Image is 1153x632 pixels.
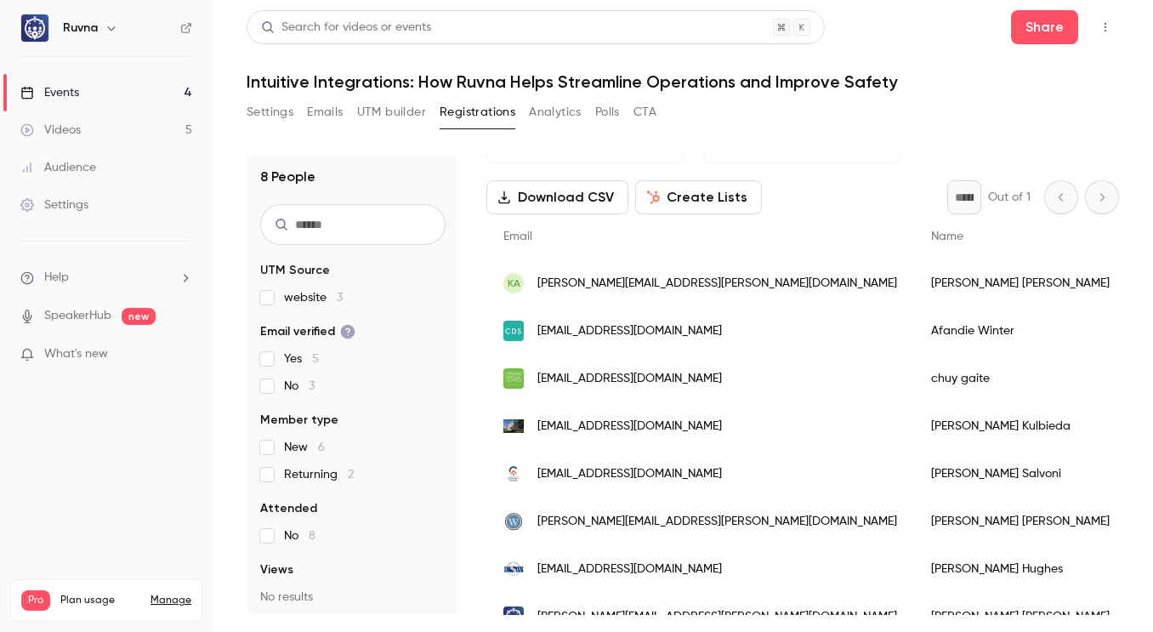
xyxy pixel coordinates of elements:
[633,99,656,126] button: CTA
[595,99,620,126] button: Polls
[260,167,315,187] h1: 8 People
[260,412,338,429] span: Member type
[21,590,50,611] span: Pro
[914,307,1127,355] div: Afandie Winter
[914,259,1127,307] div: [PERSON_NAME] [PERSON_NAME]
[284,466,354,483] span: Returning
[537,465,722,483] span: [EMAIL_ADDRESS][DOMAIN_NAME]
[318,441,325,453] span: 6
[503,606,524,627] img: ruvna.com
[537,561,722,578] span: [EMAIL_ADDRESS][DOMAIN_NAME]
[260,323,355,340] span: Email verified
[914,402,1127,450] div: [PERSON_NAME] Kulbieda
[21,14,48,42] img: Ruvna
[122,308,156,325] span: new
[312,353,319,365] span: 5
[284,378,315,395] span: No
[284,439,325,456] span: New
[260,589,446,606] p: No results
[20,269,192,287] li: help-dropdown-opener
[537,513,897,531] span: [PERSON_NAME][EMAIL_ADDRESS][PERSON_NAME][DOMAIN_NAME]
[247,99,293,126] button: Settings
[529,99,582,126] button: Analytics
[537,322,722,340] span: [EMAIL_ADDRESS][DOMAIN_NAME]
[914,450,1127,498] div: [PERSON_NAME] Salvoni
[914,545,1127,593] div: [PERSON_NAME] Hughes
[309,530,315,542] span: 8
[537,275,897,293] span: [PERSON_NAME][EMAIL_ADDRESS][PERSON_NAME][DOMAIN_NAME]
[537,370,722,388] span: [EMAIL_ADDRESS][DOMAIN_NAME]
[486,180,628,214] button: Download CSV
[284,527,315,544] span: No
[348,469,354,481] span: 2
[503,321,524,341] img: cds-sf.org
[440,99,515,126] button: Registrations
[44,269,69,287] span: Help
[503,419,524,433] img: menloschool.org
[20,196,88,214] div: Settings
[309,380,315,392] span: 3
[20,122,81,139] div: Videos
[284,289,343,306] span: website
[20,159,96,176] div: Audience
[261,19,431,37] div: Search for videos or events
[931,231,963,242] span: Name
[151,594,191,607] a: Manage
[44,307,111,325] a: SpeakerHub
[357,99,426,126] button: UTM builder
[537,418,722,436] span: [EMAIL_ADDRESS][DOMAIN_NAME]
[503,231,532,242] span: Email
[60,594,140,607] span: Plan usage
[1011,10,1078,44] button: Share
[260,262,330,279] span: UTM Source
[503,368,524,389] img: presidioknolls.org
[503,559,524,579] img: emeryweiner.org
[20,84,79,101] div: Events
[503,511,524,532] img: westtown.edu
[260,561,293,578] span: Views
[537,608,897,626] span: [PERSON_NAME][EMAIL_ADDRESS][PERSON_NAME][DOMAIN_NAME]
[284,350,319,367] span: Yes
[307,99,343,126] button: Emails
[63,20,98,37] h6: Ruvna
[260,500,317,517] span: Attended
[44,345,108,363] span: What's new
[914,498,1127,545] div: [PERSON_NAME] [PERSON_NAME]
[988,189,1031,206] p: Out of 1
[503,464,524,484] img: communityschool.org
[337,292,343,304] span: 3
[914,355,1127,402] div: chuy gaite
[508,276,520,291] span: KA
[247,71,1119,92] h1: Intuitive Integrations: How Ruvna Helps Streamline Operations and Improve Safety
[635,180,762,214] button: Create Lists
